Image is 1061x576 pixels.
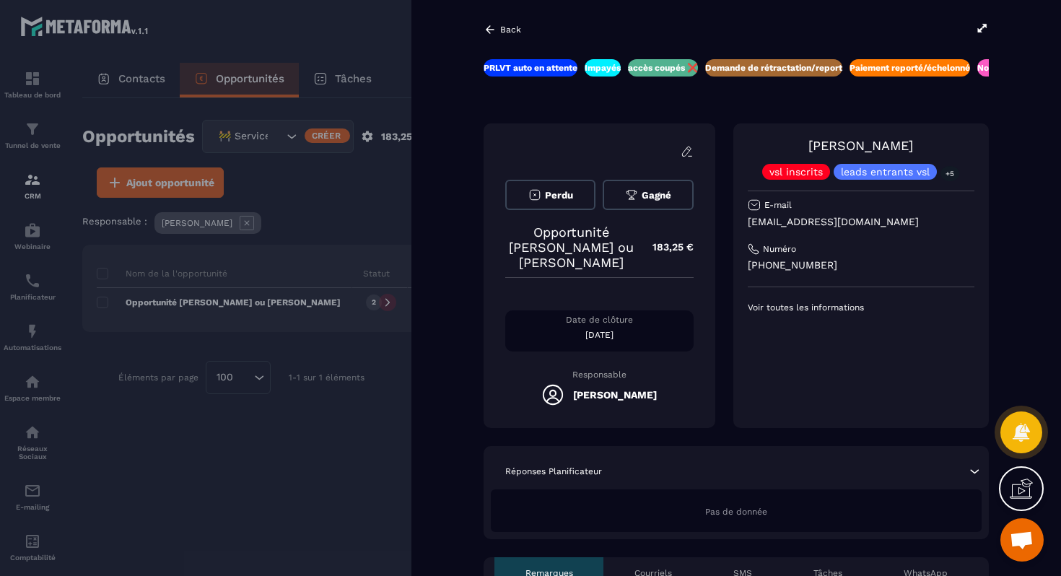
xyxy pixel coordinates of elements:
[808,138,913,153] a: [PERSON_NAME]
[500,25,521,35] p: Back
[603,180,693,210] button: Gagné
[940,166,959,181] p: +5
[505,329,694,341] p: [DATE]
[642,190,671,201] span: Gagné
[505,180,595,210] button: Perdu
[505,370,694,380] p: Responsable
[628,62,698,74] p: accès coupés ❌
[705,62,842,74] p: Demande de rétractation/report
[850,62,970,74] p: Paiement reporté/échelonné
[585,62,621,74] p: Impayés
[545,190,573,201] span: Perdu
[763,243,796,255] p: Numéro
[977,62,1019,74] p: Nouveaux
[484,62,577,74] p: PRLVT auto en attente
[1000,518,1044,562] a: Ouvrir le chat
[505,224,638,270] p: Opportunité [PERSON_NAME] ou [PERSON_NAME]
[705,507,767,517] span: Pas de donnée
[638,233,694,261] p: 183,25 €
[573,389,657,401] h5: [PERSON_NAME]
[505,314,694,326] p: Date de clôture
[769,167,823,177] p: vsl inscrits
[748,215,974,229] p: [EMAIL_ADDRESS][DOMAIN_NAME]
[748,302,974,313] p: Voir toutes les informations
[841,167,930,177] p: leads entrants vsl
[764,199,792,211] p: E-mail
[505,466,602,477] p: Réponses Planificateur
[748,258,974,272] p: [PHONE_NUMBER]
